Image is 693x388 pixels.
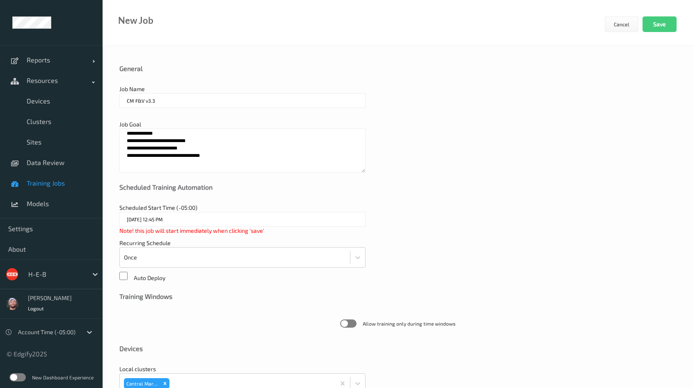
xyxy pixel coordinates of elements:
[363,319,455,328] span: Allow training only during time windows
[119,365,156,372] span: Local clusters
[134,274,165,281] span: Auto Deploy
[643,16,677,32] button: Save
[119,292,676,301] div: Training Windows
[119,85,145,92] span: Job Name
[119,227,366,235] div: Note! this job will start immediately when clicking 'save'
[119,64,676,73] div: General
[119,204,197,211] span: Scheduled Start Time (-05:00)
[118,16,153,25] div: New Job
[119,344,676,353] div: Devices
[119,183,676,191] div: Scheduled Training Automation
[119,239,171,246] span: Recurring Schedule
[119,121,141,128] span: Job Goal
[605,16,638,32] button: Cancel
